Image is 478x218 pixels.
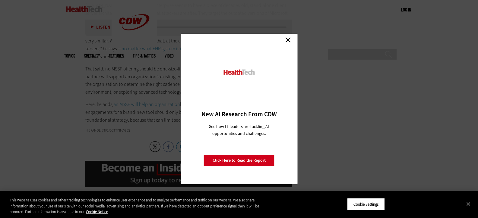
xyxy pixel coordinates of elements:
[283,35,293,44] a: Close
[191,110,287,118] h3: New AI Research From CDW
[202,123,276,137] p: See how IT leaders are tackling AI opportunities and challenges.
[86,209,108,214] a: More information about your privacy
[204,155,274,166] a: Click Here to Read the Report
[10,197,263,215] div: This website uses cookies and other tracking technologies to enhance user experience and to analy...
[462,197,475,210] button: Close
[223,69,255,75] img: HealthTech_0.png
[347,198,385,210] button: Cookie Settings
